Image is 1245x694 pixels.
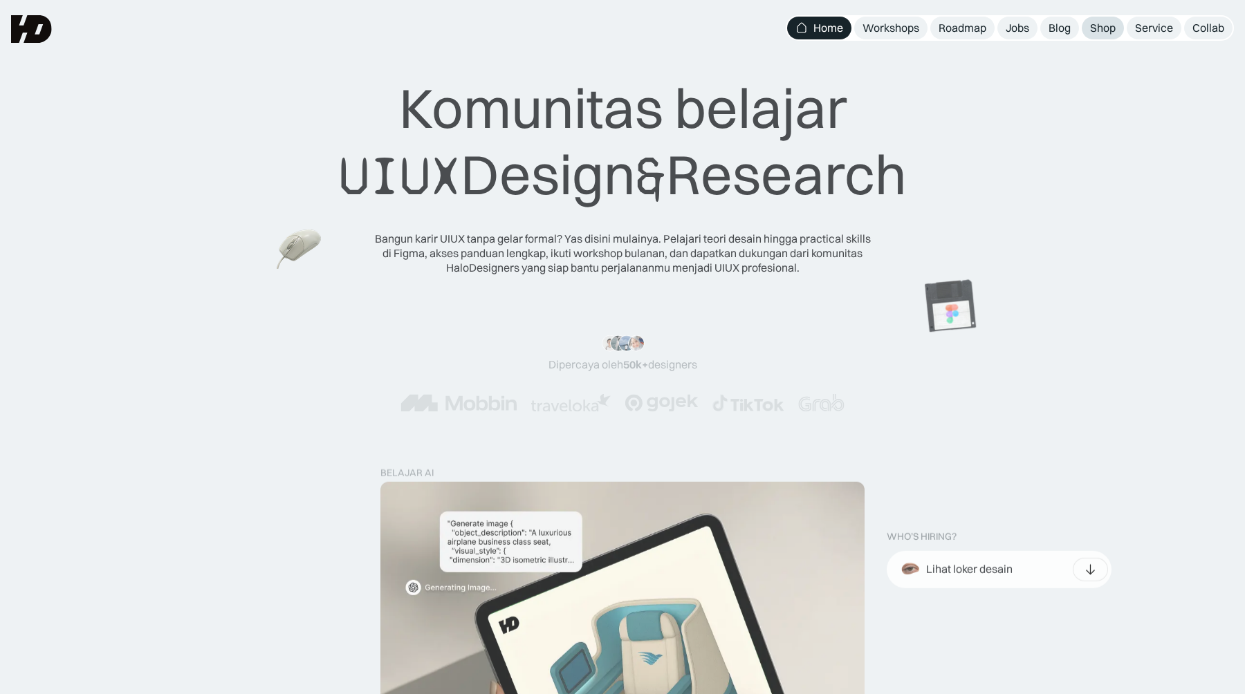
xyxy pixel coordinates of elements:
[926,562,1013,576] div: Lihat loker desain
[1090,21,1116,35] div: Shop
[1082,17,1124,39] a: Shop
[1006,21,1029,35] div: Jobs
[339,75,907,209] div: Komunitas belajar Design Research
[1040,17,1079,39] a: Blog
[380,467,434,479] div: belajar ai
[854,17,928,39] a: Workshops
[623,357,648,371] span: 50k+
[887,531,957,543] div: WHO’S HIRING?
[1184,17,1233,39] a: Collab
[1135,21,1173,35] div: Service
[813,21,843,35] div: Home
[636,143,666,209] span: &
[1127,17,1181,39] a: Service
[930,17,995,39] a: Roadmap
[863,21,919,35] div: Workshops
[339,143,461,209] span: UIUX
[373,232,871,274] div: Bangun karir UIUX tanpa gelar formal? Yas disini mulainya. Pelajari teori desain hingga practical...
[787,17,851,39] a: Home
[939,21,986,35] div: Roadmap
[1192,21,1224,35] div: Collab
[1049,21,1071,35] div: Blog
[997,17,1037,39] a: Jobs
[548,357,697,372] div: Dipercaya oleh designers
